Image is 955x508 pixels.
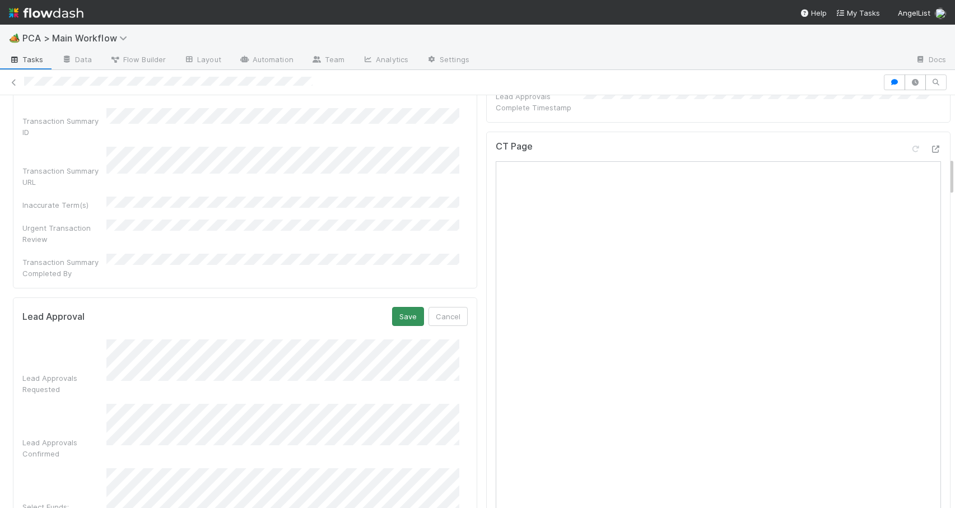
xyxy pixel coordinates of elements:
a: My Tasks [836,7,880,18]
div: Help [800,7,827,18]
img: logo-inverted-e16ddd16eac7371096b0.svg [9,3,83,22]
button: Save [392,307,424,326]
span: PCA > Main Workflow [22,32,133,44]
a: Layout [175,52,230,69]
div: Lead Approvals Confirmed [22,437,106,459]
a: Settings [417,52,478,69]
span: Flow Builder [110,54,166,65]
div: Transaction Summary URL [22,165,106,188]
button: Cancel [428,307,468,326]
div: Lead Approvals Complete Timestamp [496,91,580,113]
div: Lead Approvals Requested [22,372,106,395]
div: Transaction Summary ID [22,115,106,138]
a: Automation [230,52,302,69]
span: Tasks [9,54,44,65]
img: avatar_dd78c015-5c19-403d-b5d7-976f9c2ba6b3.png [935,8,946,19]
a: Docs [906,52,955,69]
a: Data [53,52,101,69]
h5: Lead Approval [22,311,85,323]
div: Inaccurate Term(s) [22,199,106,211]
div: Transaction Summary Completed By [22,257,106,279]
a: Team [302,52,353,69]
span: My Tasks [836,8,880,17]
h5: CT Page [496,141,533,152]
span: AngelList [898,8,930,17]
span: 🏕️ [9,33,20,43]
a: Analytics [353,52,417,69]
div: Urgent Transaction Review [22,222,106,245]
a: Flow Builder [101,52,175,69]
